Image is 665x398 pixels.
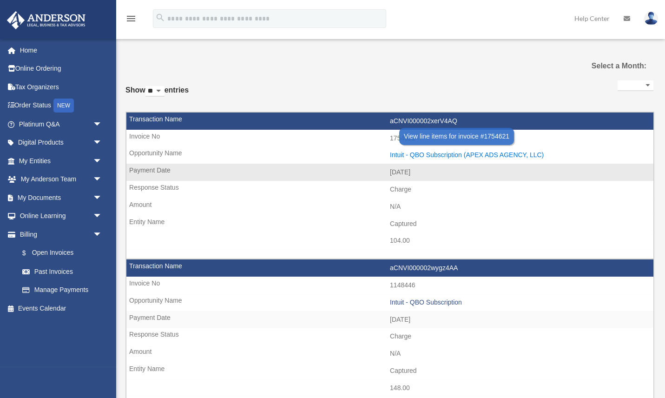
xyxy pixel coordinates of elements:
td: Captured [126,362,653,380]
a: My Documentsarrow_drop_down [7,188,116,207]
img: User Pic [644,12,658,25]
a: My Entitiesarrow_drop_down [7,152,116,170]
div: NEW [53,99,74,113]
a: Online Learningarrow_drop_down [7,207,116,226]
a: Billingarrow_drop_down [7,225,116,244]
span: arrow_drop_down [93,225,112,244]
td: 1754621 [126,130,653,147]
td: [DATE] [126,164,653,181]
label: Show entries [125,84,189,106]
a: Digital Productsarrow_drop_down [7,133,116,152]
div: Intuit - QBO Subscription [390,298,649,306]
a: Home [7,41,116,60]
a: Events Calendar [7,299,116,318]
a: Manage Payments [13,281,116,299]
span: $ [27,247,32,259]
td: aCNVI000002wygz4AA [126,259,653,277]
td: N/A [126,345,653,363]
span: arrow_drop_down [93,207,112,226]
a: menu [125,16,137,24]
div: Intuit - QBO Subscription (APEX ADS AGENCY, LLC) [390,151,649,159]
a: My Anderson Teamarrow_drop_down [7,170,116,189]
label: Select a Month: [573,60,646,73]
span: arrow_drop_down [93,115,112,134]
select: Showentries [145,86,165,97]
a: Platinum Q&Aarrow_drop_down [7,115,116,133]
td: Captured [126,215,653,233]
td: 104.00 [126,232,653,250]
img: Anderson Advisors Platinum Portal [4,11,88,29]
span: arrow_drop_down [93,188,112,207]
td: Charge [126,328,653,345]
td: 148.00 [126,379,653,397]
a: Tax Organizers [7,78,116,96]
a: Online Ordering [7,60,116,78]
td: 1148446 [126,277,653,294]
td: aCNVI000002xerV4AQ [126,113,653,130]
a: $Open Invoices [13,244,116,263]
span: arrow_drop_down [93,170,112,189]
a: Order StatusNEW [7,96,116,115]
td: Charge [126,181,653,199]
i: menu [125,13,137,24]
i: search [155,13,165,23]
a: Past Invoices [13,262,112,281]
td: N/A [126,198,653,216]
td: [DATE] [126,311,653,329]
span: arrow_drop_down [93,152,112,171]
span: arrow_drop_down [93,133,112,153]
